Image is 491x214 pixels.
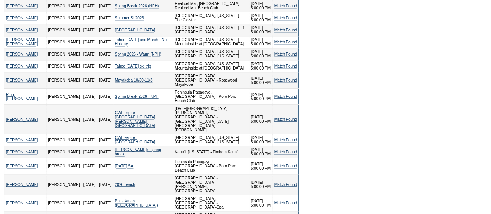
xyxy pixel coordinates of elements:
[249,134,272,146] td: [DATE] 5:00:00 PM
[249,89,272,105] td: [DATE] 5:00:00 PM
[173,12,249,24] td: [GEOGRAPHIC_DATA], [US_STATE] - The Cloister
[46,12,82,24] td: [PERSON_NAME]
[173,36,249,48] td: [GEOGRAPHIC_DATA], [US_STATE] - Mountainside at [GEOGRAPHIC_DATA]
[173,105,249,134] td: [DATE][GEOGRAPHIC_DATA][PERSON_NAME], [GEOGRAPHIC_DATA] - [GEOGRAPHIC_DATA] [DATE][GEOGRAPHIC_DAT...
[97,48,113,60] td: [DATE]
[82,24,97,36] td: [DATE]
[46,158,82,174] td: [PERSON_NAME]
[173,60,249,72] td: [GEOGRAPHIC_DATA], [US_STATE] - Mountainside at [GEOGRAPHIC_DATA]
[6,52,38,56] a: [PERSON_NAME]
[97,146,113,158] td: [DATE]
[115,183,135,187] a: 2026 beach
[82,89,97,105] td: [DATE]
[97,60,113,72] td: [DATE]
[6,64,38,68] a: [PERSON_NAME]
[82,36,97,48] td: [DATE]
[249,195,272,211] td: [DATE] 5:00:00 PM
[249,24,272,36] td: [DATE] 5:00:00 PM
[46,36,82,48] td: [PERSON_NAME]
[46,24,82,36] td: [PERSON_NAME]
[173,146,249,158] td: Kaua'i, [US_STATE] - Timbers Kaua'i
[46,146,82,158] td: [PERSON_NAME]
[115,52,161,56] a: Spring 2026 - Warm (NPH)
[97,134,113,146] td: [DATE]
[274,40,297,44] a: Match Found
[115,136,155,144] a: CWL expire - [GEOGRAPHIC_DATA]
[274,117,297,122] a: Match Found
[249,72,272,89] td: [DATE] 5:00:00 PM
[249,174,272,195] td: [DATE] 5:00:00 PM
[249,12,272,24] td: [DATE] 5:00:00 PM
[6,92,38,101] a: Ring, [PERSON_NAME]
[97,105,113,134] td: [DATE]
[274,52,297,56] a: Match Found
[274,164,297,168] a: Match Found
[173,134,249,146] td: [GEOGRAPHIC_DATA], [US_STATE] - [GEOGRAPHIC_DATA], [US_STATE]
[97,89,113,105] td: [DATE]
[115,78,153,82] a: Mayakoba 10/30-11/3
[6,164,38,168] a: [PERSON_NAME]
[115,4,159,8] a: Spring Break 2026 (NPH)
[173,24,249,36] td: [GEOGRAPHIC_DATA], [US_STATE] - 1 [GEOGRAPHIC_DATA]
[249,48,272,60] td: [DATE] 5:00:00 PM
[46,48,82,60] td: [PERSON_NAME]
[274,138,297,142] a: Match Found
[82,158,97,174] td: [DATE]
[6,117,38,122] a: [PERSON_NAME]
[97,174,113,195] td: [DATE]
[274,28,297,32] a: Match Found
[249,158,272,174] td: [DATE] 5:00:00 PM
[6,138,38,142] a: [PERSON_NAME]
[6,4,38,8] a: [PERSON_NAME]
[173,174,249,195] td: [GEOGRAPHIC_DATA] - [GEOGRAPHIC_DATA][PERSON_NAME], [GEOGRAPHIC_DATA]
[115,111,155,128] a: CWL expire - [GEOGRAPHIC_DATA][PERSON_NAME], [GEOGRAPHIC_DATA]
[115,94,159,99] a: Spring Break 2026 - NPH
[173,195,249,211] td: [GEOGRAPHIC_DATA], [GEOGRAPHIC_DATA] - [GEOGRAPHIC_DATA]-Spa
[46,174,82,195] td: [PERSON_NAME]
[274,64,297,68] a: Match Found
[115,28,155,32] a: [GEOGRAPHIC_DATA]
[173,72,249,89] td: [GEOGRAPHIC_DATA], [GEOGRAPHIC_DATA] - Rosewood Mayakoba
[97,36,113,48] td: [DATE]
[6,38,39,46] a: [PERSON_NAME], [PERSON_NAME]
[173,89,249,105] td: Peninsula Papagayo, [GEOGRAPHIC_DATA] - Poro Poro Beach Club
[82,195,97,211] td: [DATE]
[97,24,113,36] td: [DATE]
[46,60,82,72] td: [PERSON_NAME]
[249,36,272,48] td: [DATE] 5:00:00 PM
[249,60,272,72] td: [DATE] 5:00:00 PM
[97,158,113,174] td: [DATE]
[274,94,297,99] a: Match Found
[249,105,272,134] td: [DATE] 5:00:00 PM
[82,60,97,72] td: [DATE]
[173,48,249,60] td: [GEOGRAPHIC_DATA], [US_STATE] - [GEOGRAPHIC_DATA], [US_STATE]
[6,150,38,154] a: [PERSON_NAME]
[249,146,272,158] td: [DATE] 5:00:00 PM
[6,78,38,82] a: [PERSON_NAME]
[115,164,134,168] a: [DATE] SA
[46,105,82,134] td: [PERSON_NAME]
[274,78,297,82] a: Match Found
[274,201,297,205] a: Match Found
[97,12,113,24] td: [DATE]
[6,183,38,187] a: [PERSON_NAME]
[82,12,97,24] td: [DATE]
[274,183,297,187] a: Match Found
[82,48,97,60] td: [DATE]
[274,16,297,20] a: Match Found
[274,150,297,154] a: Match Found
[6,28,38,32] a: [PERSON_NAME]
[115,16,144,20] a: Summer SI 2026
[46,89,82,105] td: [PERSON_NAME]
[46,195,82,211] td: [PERSON_NAME]
[97,72,113,89] td: [DATE]
[46,134,82,146] td: [PERSON_NAME]
[173,158,249,174] td: Peninsula Papagayo, [GEOGRAPHIC_DATA] - Poro Poro Beach Club
[6,201,38,205] a: [PERSON_NAME]
[82,146,97,158] td: [DATE]
[97,195,113,211] td: [DATE]
[46,72,82,89] td: [PERSON_NAME]
[82,72,97,89] td: [DATE]
[115,38,167,46] a: Tahoe [DATE] and March - No Holiday
[82,134,97,146] td: [DATE]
